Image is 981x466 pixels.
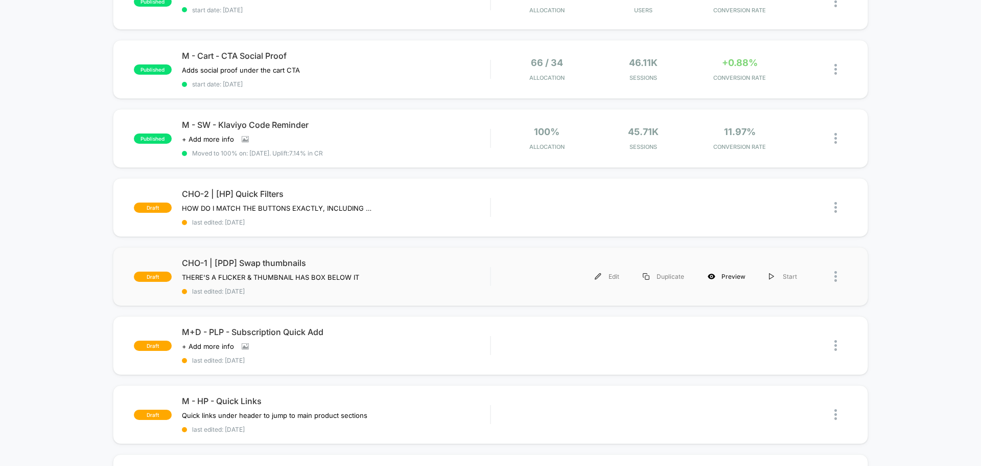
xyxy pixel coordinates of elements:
[182,6,490,14] span: start date: [DATE]
[182,51,490,61] span: M - Cart - CTA Social Proof
[529,74,565,81] span: Allocation
[182,218,490,226] span: last edited: [DATE]
[182,396,490,406] span: M - HP - Quick Links
[694,7,785,14] span: CONVERSION RATE
[182,287,490,295] span: last edited: [DATE]
[182,327,490,337] span: M+D - PLP - Subscription Quick Add
[834,133,837,144] img: close
[629,57,658,68] span: 46.11k
[182,258,490,268] span: CHO-1 | [PDP] Swap thumbnails
[529,143,565,150] span: Allocation
[694,74,785,81] span: CONVERSION RATE
[531,57,563,68] span: 66 / 34
[834,202,837,213] img: close
[696,265,757,288] div: Preview
[192,149,323,157] span: Moved to 100% on: [DATE] . Uplift: 7.14% in CR
[134,341,172,351] span: draft
[757,265,809,288] div: Start
[724,126,756,137] span: 11.97%
[834,409,837,420] img: close
[583,265,631,288] div: Edit
[182,135,234,143] span: + Add more info
[834,64,837,75] img: close
[182,357,490,364] span: last edited: [DATE]
[534,126,559,137] span: 100%
[182,66,300,74] span: Adds social proof under the cart CTA
[598,7,689,14] span: Users
[595,273,601,280] img: menu
[631,265,696,288] div: Duplicate
[529,7,565,14] span: Allocation
[694,143,785,150] span: CONVERSION RATE
[182,411,367,419] span: Quick links under header to jump to main product sections
[182,426,490,433] span: last edited: [DATE]
[182,204,371,212] span: HOW DO I MATCH THE BUTTONS EXACTLY, INCLUDING CENTERING THE WHOLE BLOCK
[134,134,172,144] span: published
[182,189,490,199] span: CHO-2 | [HP] Quick Filters
[134,203,172,213] span: draft
[182,120,490,130] span: M - SW - Klaviyo Code Reminder
[598,74,689,81] span: Sessions
[769,273,774,280] img: menu
[598,143,689,150] span: Sessions
[134,272,172,282] span: draft
[643,273,649,280] img: menu
[834,271,837,282] img: close
[628,126,659,137] span: 45.71k
[182,80,490,88] span: start date: [DATE]
[834,340,837,351] img: close
[134,64,172,75] span: published
[722,57,758,68] span: +0.88%
[182,273,359,281] span: THERE'S A FLICKER & THUMBNAIL HAS BOX BELOW IT
[134,410,172,420] span: draft
[182,342,234,350] span: + Add more info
